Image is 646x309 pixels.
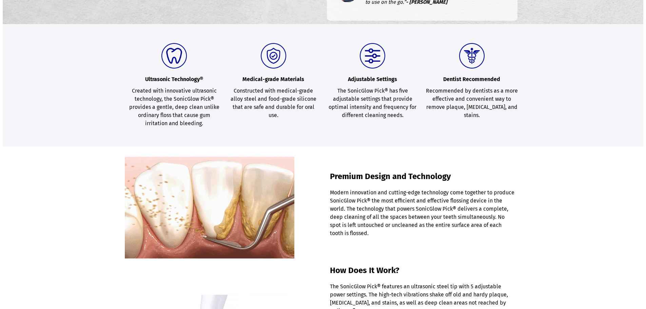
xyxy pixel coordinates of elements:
p: Modern innovation and cutting-edge technology come together to produce SonicGlow Pick® the most e... [330,189,515,244]
img: product [125,157,294,258]
b: Adjustable Settings [327,43,419,87]
div: Constructed with medical-grade alloy steel and food-grade silicone that are safe and durable for ... [227,43,320,119]
h1: Premium Design and Technology [330,171,515,189]
div: Created with innovative ultrasonic technology, the SonicGlow Pick® provides a gentle, deep clean ... [128,43,221,128]
h1: How Does It Work? [330,265,515,283]
b: Dentist Recommended [426,43,518,87]
div: The SonicGlow Pick® has five adjustable settings that provide optimal intensity and frequency for... [327,43,419,119]
div: Recommended by dentists as a more effective and convenient way to remove plaque, [MEDICAL_DATA], ... [426,43,518,119]
b: Ultrasonic Technology® [128,43,221,87]
b: Medical-grade Materials [227,43,320,87]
